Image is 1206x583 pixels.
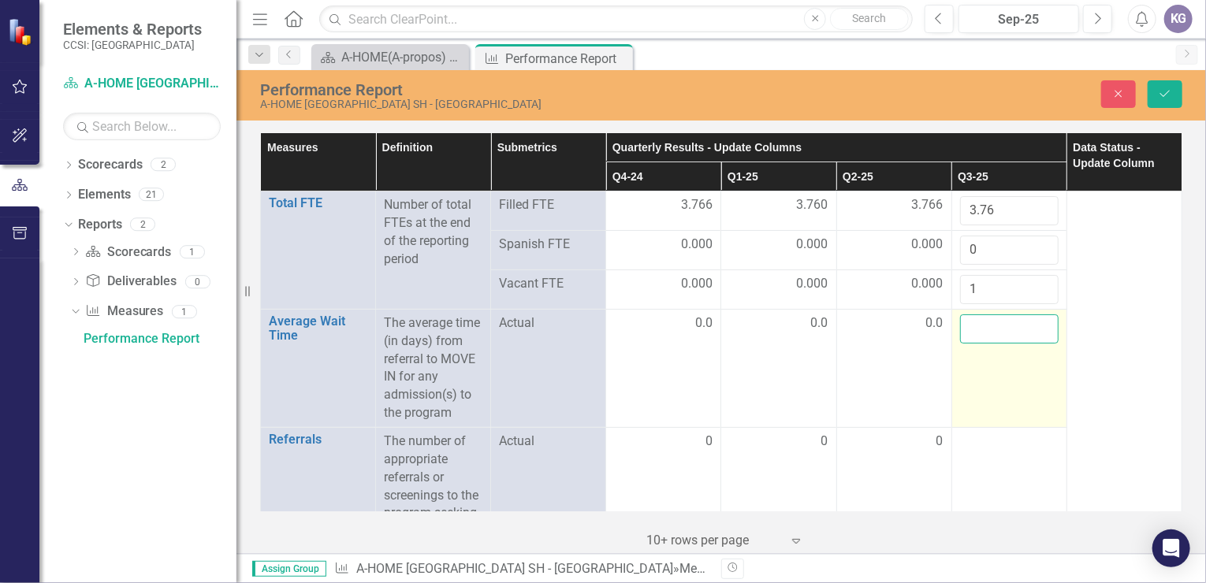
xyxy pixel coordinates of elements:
[821,433,828,451] span: 0
[499,275,597,293] span: Vacant FTE
[797,196,828,214] span: 3.760
[936,433,944,451] span: 0
[130,217,155,231] div: 2
[63,20,202,39] span: Elements & Reports
[499,236,597,254] span: Spanish FTE
[269,196,367,210] a: Total FTE
[679,561,734,576] a: Measures
[853,12,887,24] span: Search
[80,326,236,351] a: Performance Report
[384,196,482,268] div: Number of total FTEs at the end of the reporting period
[252,561,326,577] span: Assign Group
[964,10,1074,29] div: Sep-25
[78,216,122,234] a: Reports
[315,47,465,67] a: A-HOME(A-propos) Landing Page
[260,98,771,110] div: A-HOME [GEOGRAPHIC_DATA] SH - [GEOGRAPHIC_DATA]
[912,196,944,214] span: 3.766
[269,314,367,342] a: Average Wait Time
[85,303,163,321] a: Measures
[797,275,828,293] span: 0.000
[334,560,709,578] div: » »
[912,236,944,254] span: 0.000
[63,75,221,93] a: A-HOME [GEOGRAPHIC_DATA] SH - [GEOGRAPHIC_DATA]
[1152,529,1190,567] div: Open Intercom Messenger
[499,196,597,214] span: Filled FTE
[1164,5,1193,33] button: KG
[384,433,482,540] div: The number of appropriate referrals or screenings to the program seeking services.
[85,243,171,262] a: Scorecards
[681,196,713,214] span: 3.766
[63,113,221,140] input: Search Below...
[172,305,197,318] div: 1
[958,5,1079,33] button: Sep-25
[78,186,131,204] a: Elements
[356,561,673,576] a: A-HOME [GEOGRAPHIC_DATA] SH - [GEOGRAPHIC_DATA]
[505,49,629,69] div: Performance Report
[705,433,713,451] span: 0
[695,314,713,332] span: 0.0
[8,17,35,45] img: ClearPoint Strategy
[85,273,177,291] a: Deliverables
[830,8,909,30] button: Search
[926,314,944,332] span: 0.0
[63,39,202,51] small: CCSI: [GEOGRAPHIC_DATA]
[319,6,913,33] input: Search ClearPoint...
[797,236,828,254] span: 0.000
[151,158,176,172] div: 2
[811,314,828,332] span: 0.0
[499,314,597,332] span: Actual
[341,47,465,67] div: A-HOME(A-propos) Landing Page
[912,275,944,293] span: 0.000
[499,433,597,451] span: Actual
[681,275,713,293] span: 0.000
[269,433,367,447] a: Referrals
[384,315,480,420] span: The average time (in days) from referral to MOVE IN for any admission(s) to the program
[185,275,210,288] div: 0
[180,245,205,258] div: 1
[139,188,164,202] div: 21
[78,156,143,174] a: Scorecards
[260,81,771,98] div: Performance Report
[681,236,713,254] span: 0.000
[84,332,236,346] div: Performance Report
